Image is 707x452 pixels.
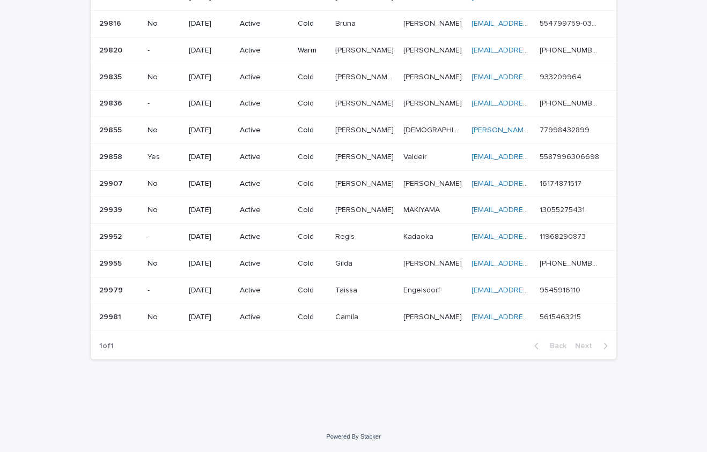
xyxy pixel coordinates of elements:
p: [PERSON_NAME] [403,97,464,108]
p: Active [240,179,289,189]
p: Yes [148,153,180,162]
p: No [148,313,180,322]
p: MAKIYAMA [403,204,442,215]
a: [EMAIL_ADDRESS][DOMAIN_NAME] [472,100,593,107]
tr: 2985829858 Yes[DATE]ActiveCold[PERSON_NAME][PERSON_NAME] ValdeirValdeir [EMAIL_ADDRESS][DOMAIN_NA... [91,144,616,170]
p: Active [240,259,289,268]
p: Active [240,99,289,108]
p: No [148,179,180,189]
p: 29858 [99,150,124,162]
p: [DATE] [189,313,231,322]
p: Active [240,126,289,135]
p: 5587996306698 [540,150,601,162]
tr: 2983529835 No[DATE]ActiveCold[PERSON_NAME] [PERSON_NAME][PERSON_NAME] [PERSON_NAME] [PERSON_NAME]... [91,64,616,91]
p: Gilda [335,257,355,268]
p: [DATE] [189,126,231,135]
p: Active [240,46,289,55]
p: No [148,259,180,268]
a: [EMAIL_ADDRESS][DOMAIN_NAME] [472,233,593,240]
p: Cold [298,153,326,162]
p: Valdeir [403,150,429,162]
p: No [148,19,180,28]
tr: 2990729907 No[DATE]ActiveCold[PERSON_NAME][PERSON_NAME] [PERSON_NAME][PERSON_NAME] [EMAIL_ADDRESS... [91,170,616,197]
p: 16174871517 [540,177,584,189]
p: Cold [298,286,326,295]
p: [PERSON_NAME] [403,71,464,82]
p: No [148,73,180,82]
p: Cold [298,73,326,82]
p: - [148,232,180,242]
p: [PERSON_NAME] [335,204,396,215]
p: 13055275431 [540,204,587,215]
p: Cold [298,126,326,135]
tr: 2995229952 -[DATE]ActiveColdRegisRegis KadaokaKadaoka [EMAIL_ADDRESS][DOMAIN_NAME] 11968290873119... [91,224,616,251]
p: 29816 [99,17,123,28]
p: PEDRO CAETANO [335,124,396,135]
p: 933209964 [540,71,584,82]
p: [PERSON_NAME] [403,44,464,55]
p: - [148,286,180,295]
tr: 2981629816 No[DATE]ActiveColdBrunaBruna [PERSON_NAME][PERSON_NAME] [EMAIL_ADDRESS][DOMAIN_NAME] 5... [91,10,616,37]
p: [DATE] [189,153,231,162]
button: Back [526,341,571,351]
p: [PHONE_NUMBER] [540,44,601,55]
p: No [148,206,180,215]
p: Active [240,19,289,28]
span: Back [543,342,566,350]
a: [EMAIL_ADDRESS][DOMAIN_NAME] [472,206,593,214]
p: Engelsdorf [403,284,443,295]
p: [PERSON_NAME] [335,44,396,55]
p: 77998432899 [540,124,592,135]
button: Next [571,341,616,351]
p: JESUS DA CONCEICAO [403,124,465,135]
p: Cold [298,19,326,28]
p: [PERSON_NAME] [403,311,464,322]
p: Active [240,153,289,162]
p: Cold [298,179,326,189]
p: [PERSON_NAME] [403,177,464,189]
p: Active [240,232,289,242]
p: [DATE] [189,286,231,295]
a: [EMAIL_ADDRESS][DOMAIN_NAME] [472,47,593,54]
p: 1 of 1 [91,333,122,359]
tr: 2997929979 -[DATE]ActiveColdTaissaTaissa EngelsdorfEngelsdorf [EMAIL_ADDRESS][DOMAIN_NAME] 954591... [91,277,616,304]
p: [PERSON_NAME] [403,17,464,28]
p: 29855 [99,124,124,135]
tr: 2993929939 No[DATE]ActiveCold[PERSON_NAME][PERSON_NAME] MAKIYAMAMAKIYAMA [EMAIL_ADDRESS][DOMAIN_N... [91,197,616,224]
p: [PERSON_NAME] [335,97,396,108]
p: Active [240,313,289,322]
span: Next [575,342,599,350]
p: No [148,126,180,135]
a: [EMAIL_ADDRESS][DOMAIN_NAME] [472,73,593,81]
p: 11968290873 [540,230,588,242]
a: [EMAIL_ADDRESS][PERSON_NAME][DOMAIN_NAME] [472,180,651,187]
tr: 2982029820 -[DATE]ActiveWarm[PERSON_NAME][PERSON_NAME] [PERSON_NAME][PERSON_NAME] [EMAIL_ADDRESS]... [91,37,616,64]
a: [EMAIL_ADDRESS][DOMAIN_NAME] [472,287,593,294]
tr: 2995529955 No[DATE]ActiveColdGildaGilda [PERSON_NAME][PERSON_NAME] [EMAIL_ADDRESS][DOMAIN_NAME] [... [91,251,616,277]
p: 9545916110 [540,284,583,295]
a: [EMAIL_ADDRESS][DOMAIN_NAME] [472,260,593,267]
a: [PERSON_NAME][EMAIL_ADDRESS][DOMAIN_NAME] [472,126,651,134]
p: Kadaoka [403,230,436,242]
tr: 2985529855 No[DATE]ActiveCold[PERSON_NAME][PERSON_NAME] [DEMOGRAPHIC_DATA][PERSON_NAME][DEMOGRAPH... [91,117,616,144]
p: Bruna [335,17,358,28]
p: - [148,99,180,108]
p: 29952 [99,230,124,242]
p: [DATE] [189,179,231,189]
p: [DATE] [189,232,231,242]
p: - [148,46,180,55]
p: Camila [335,311,360,322]
p: Cold [298,259,326,268]
p: Active [240,206,289,215]
p: Active [240,73,289,82]
p: Valdeir dos Santos Silva [335,150,396,162]
p: 29820 [99,44,124,55]
p: 29907 [99,177,125,189]
p: [PERSON_NAME] [403,257,464,268]
p: 29836 [99,97,124,108]
p: [DATE] [189,99,231,108]
a: Powered By Stacker [326,433,380,440]
p: 29955 [99,257,124,268]
p: Cold [298,206,326,215]
p: 5615463215 [540,311,583,322]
